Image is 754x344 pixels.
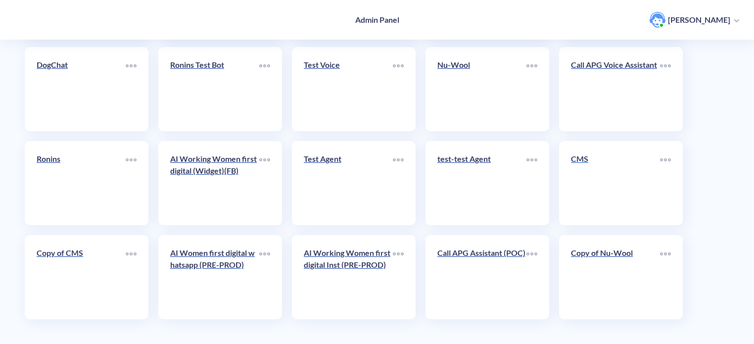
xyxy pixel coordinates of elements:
[170,59,259,119] a: Ronins Test Bot
[37,247,126,259] p: Copy of CMS
[37,153,126,213] a: Ronins
[437,247,526,307] a: Call APG Assistant (POC)
[304,153,393,213] a: Test Agent
[170,59,259,71] p: Ronins Test Bot
[571,153,660,165] p: CMS
[571,59,660,119] a: Call APG Voice Assistant
[355,15,399,24] h4: Admin Panel
[437,247,526,259] p: Call APG Assistant (POC)
[645,11,744,29] button: user photo[PERSON_NAME]
[304,59,393,71] p: Test Voice
[170,153,259,177] p: AI Working Women first digital (Widget)(FB)
[170,247,259,271] p: AI Women first digital whatsapp (PRE-PROD)
[304,153,393,165] p: Test Agent
[37,153,126,165] p: Ronins
[668,14,730,25] p: [PERSON_NAME]
[37,59,126,71] p: DogChat
[37,247,126,307] a: Copy of CMS
[304,247,393,271] p: AI Working Women first digital Inst (PRE-PROD)
[304,247,393,307] a: AI Working Women first digital Inst (PRE-PROD)
[650,12,665,28] img: user photo
[437,153,526,213] a: test-test Agent
[170,247,259,307] a: AI Women first digital whatsapp (PRE-PROD)
[571,59,660,71] p: Call APG Voice Assistant
[437,59,526,119] a: Nu-Wool
[437,59,526,71] p: Nu-Wool
[571,247,660,307] a: Copy of Nu-Wool
[437,153,526,165] p: test-test Agent
[37,59,126,119] a: DogChat
[304,59,393,119] a: Test Voice
[170,153,259,213] a: AI Working Women first digital (Widget)(FB)
[571,153,660,213] a: CMS
[571,247,660,259] p: Copy of Nu-Wool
